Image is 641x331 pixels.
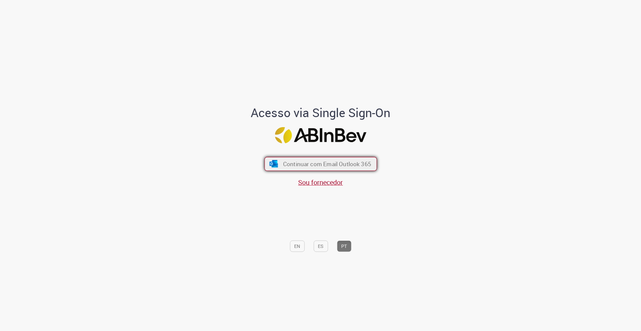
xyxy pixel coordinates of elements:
[269,160,278,168] img: ícone Azure/Microsoft 360
[337,241,351,252] button: PT
[228,106,413,119] h1: Acesso via Single Sign-On
[290,241,304,252] button: EN
[283,160,371,168] span: Continuar com Email Outlook 365
[313,241,328,252] button: ES
[264,157,377,171] button: ícone Azure/Microsoft 360 Continuar com Email Outlook 365
[298,178,343,187] a: Sou fornecedor
[275,127,366,143] img: Logo ABInBev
